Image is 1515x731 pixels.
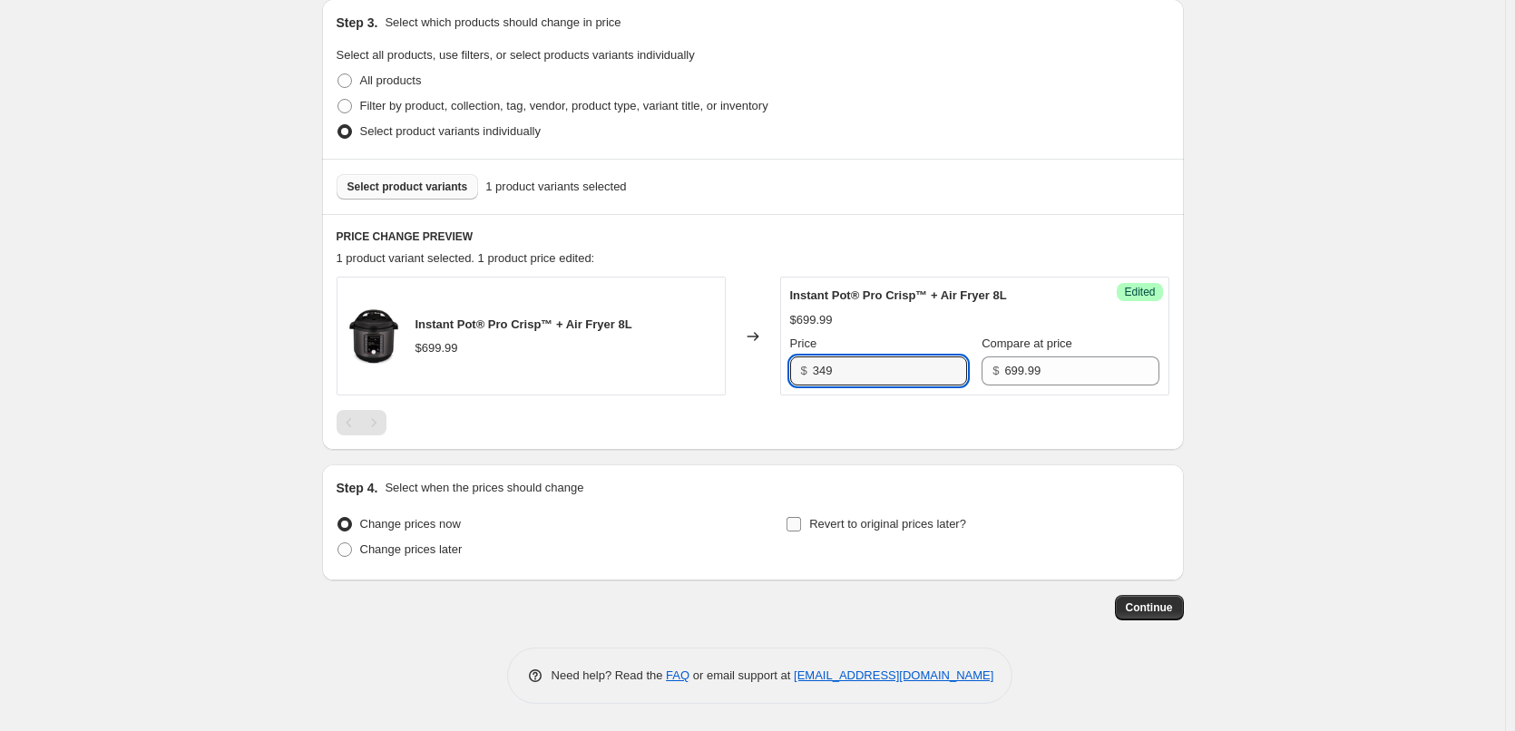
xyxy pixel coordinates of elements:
[552,668,667,682] span: Need help? Read the
[360,517,461,531] span: Change prices now
[689,668,794,682] span: or email support at
[337,479,378,497] h2: Step 4.
[1126,600,1173,615] span: Continue
[360,124,541,138] span: Select product variants individually
[809,517,966,531] span: Revert to original prices later?
[1115,595,1184,620] button: Continue
[801,364,807,377] span: $
[347,309,401,364] img: 113-0043-01_IB_EPC_Silo_ProCrisp8qt_PressureCookFront_80x.jpg
[485,178,626,196] span: 1 product variants selected
[415,317,632,331] span: Instant Pot® Pro Crisp™ + Air Fryer 8L
[666,668,689,682] a: FAQ
[982,336,1072,350] span: Compare at price
[1124,285,1155,299] span: Edited
[337,48,695,62] span: Select all products, use filters, or select products variants individually
[337,229,1169,244] h6: PRICE CHANGE PREVIEW
[790,288,1007,302] span: Instant Pot® Pro Crisp™ + Air Fryer 8L
[347,180,468,194] span: Select product variants
[337,410,386,435] nav: Pagination
[415,339,458,357] div: $699.99
[790,336,817,350] span: Price
[992,364,999,377] span: $
[385,479,583,497] p: Select when the prices should change
[360,73,422,87] span: All products
[337,174,479,200] button: Select product variants
[360,542,463,556] span: Change prices later
[337,251,595,265] span: 1 product variant selected. 1 product price edited:
[790,311,833,329] div: $699.99
[337,14,378,32] h2: Step 3.
[385,14,621,32] p: Select which products should change in price
[360,99,768,112] span: Filter by product, collection, tag, vendor, product type, variant title, or inventory
[794,668,993,682] a: [EMAIL_ADDRESS][DOMAIN_NAME]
